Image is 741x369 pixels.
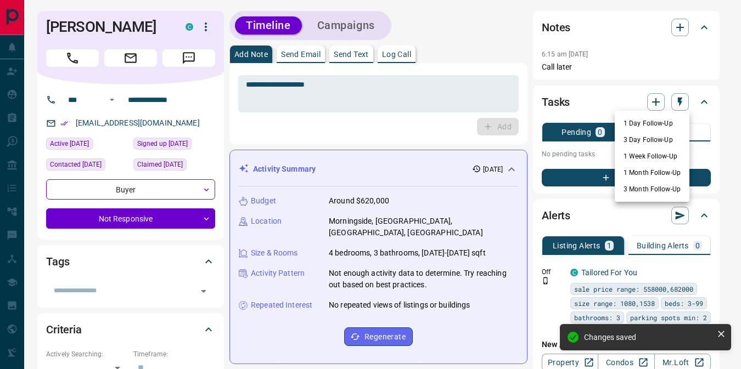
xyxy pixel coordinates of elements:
[615,181,689,197] li: 3 Month Follow-Up
[615,132,689,148] li: 3 Day Follow-Up
[584,333,712,342] div: Changes saved
[615,115,689,132] li: 1 Day Follow-Up
[615,164,689,181] li: 1 Month Follow-Up
[615,148,689,164] li: 1 Week Follow-Up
